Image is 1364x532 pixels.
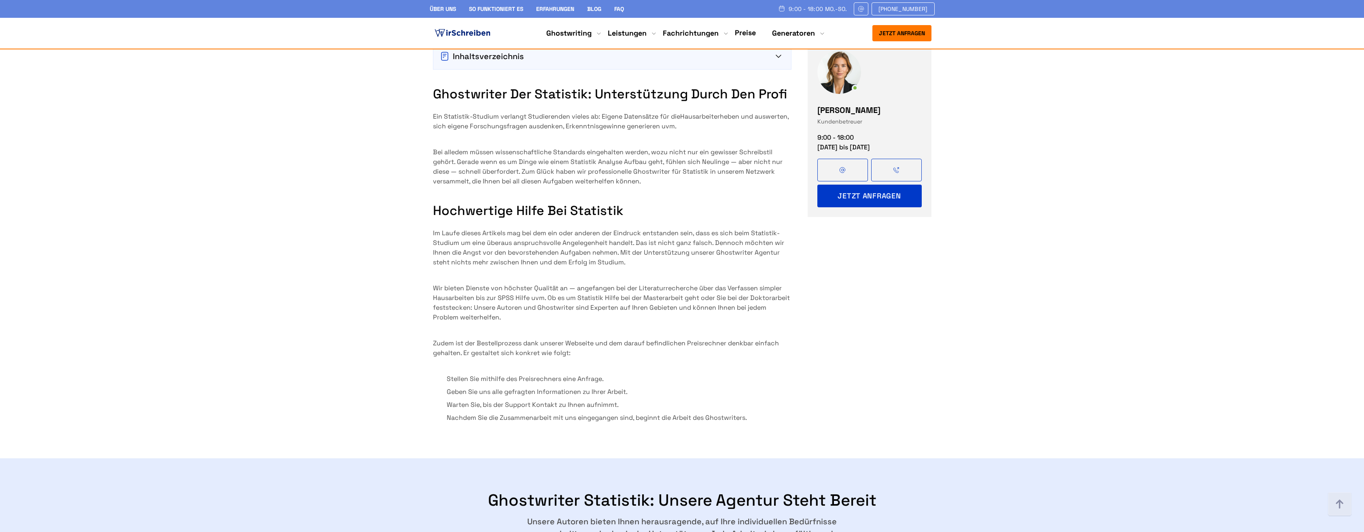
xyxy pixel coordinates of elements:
[680,112,714,121] a: Hausarbeit
[433,413,791,423] li: Nachdem Sie die Zusammenarbeit mit uns eingegangen sind, beginnt die Arbeit des Ghostwriters.
[430,491,935,510] h2: Ghostwriter Statistik: Unsere Agentur steht bereit
[1328,492,1352,517] img: button top
[817,50,861,94] img: Magdalena Kaufman
[433,283,791,322] p: Wir bieten Dienste von höchster Qualität an — angefangen bei der Literaturrecherche über das Verf...
[440,50,785,63] div: Inhaltsverzeichnis
[608,28,647,38] a: Leistungen
[546,28,592,38] a: Ghostwriting
[817,143,922,152] div: [DATE] bis [DATE]
[772,28,815,38] a: Generatoren
[878,6,928,12] span: [PHONE_NUMBER]
[817,104,880,117] div: [PERSON_NAME]
[433,202,791,219] h2: Hochwertige Hilfe bei Statistik
[817,185,922,207] button: Jetzt anfragen
[663,28,719,38] a: Fachrichtungen
[433,228,791,267] p: Im Laufe dieses Artikels mag bei dem ein oder anderen der Eindruck entstanden sein, dass es sich ...
[614,5,624,13] a: FAQ
[433,374,791,384] li: Stellen Sie mithilfe des Preisrechners eine Anfrage.
[789,6,847,12] span: 9:00 - 18:00 Mo.-So.
[817,133,922,143] div: 9:00 - 18:00
[433,400,791,410] li: Warten Sie, bis der Support Kontakt zu Ihnen aufnimmt.
[433,27,492,39] img: logo ghostwriter-österreich
[857,6,865,12] img: Email
[778,5,785,12] img: Schedule
[433,112,791,131] p: Ein Statistik-Studium verlangt Studierenden vieles ab: Eigene Datensätze für die erheben und ausw...
[433,338,791,358] p: Zudem ist der Bestellprozess dank unserer Webseite und dem darauf befindlichen Preisrechner denkb...
[872,2,935,15] a: [PHONE_NUMBER]
[587,5,601,13] a: Blog
[872,25,931,41] button: Jetzt anfragen
[735,28,756,37] a: Preise
[469,5,523,13] a: So funktioniert es
[817,117,880,126] div: Kundenbetreuer
[433,147,791,186] p: Bei alledem müssen wissenschaftliche Standards eingehalten werden, wozu nicht nur ein gewisser Sc...
[433,86,791,102] h2: Ghostwriter der Statistik: Unterstützung durch den Profi
[536,5,574,13] a: Erfahrungen
[430,5,456,13] a: Über uns
[433,387,791,397] li: Geben Sie uns alle gefragten Informationen zu Ihrer Arbeit.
